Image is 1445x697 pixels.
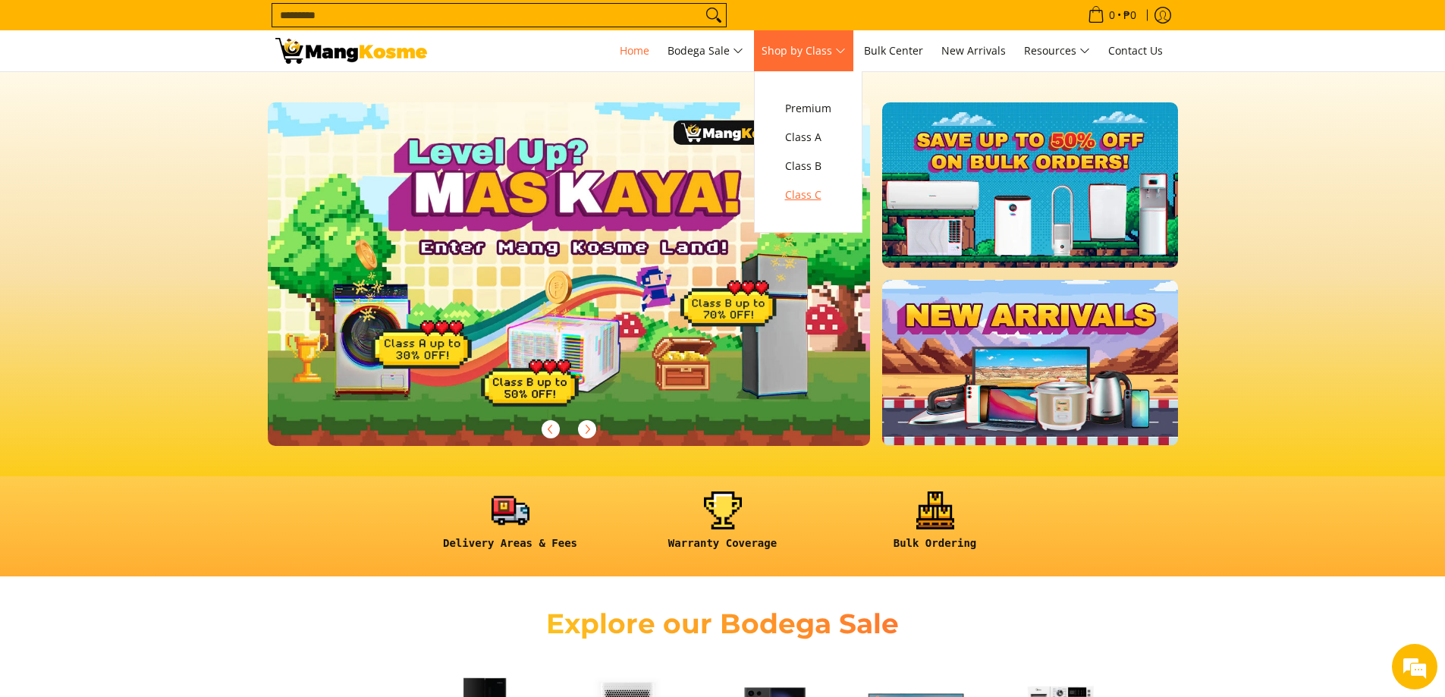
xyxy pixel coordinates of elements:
[1101,30,1170,71] a: Contact Us
[934,30,1013,71] a: New Arrivals
[1016,30,1098,71] a: Resources
[412,491,609,562] a: <h6><strong>Delivery Areas & Fees</strong></h6>
[442,30,1170,71] nav: Main Menu
[668,42,743,61] span: Bodega Sale
[570,413,604,446] button: Next
[1121,10,1139,20] span: ₱0
[754,30,853,71] a: Shop by Class
[275,38,427,64] img: Mang Kosme: Your Home Appliances Warehouse Sale Partner!
[268,102,871,446] img: Gaming desktop banner
[534,413,567,446] button: Previous
[785,99,831,118] span: Premium
[785,186,831,205] span: Class C
[503,607,943,641] h2: Explore our Bodega Sale
[79,85,255,105] div: Chat with us now
[620,43,649,58] span: Home
[1024,42,1090,61] span: Resources
[785,128,831,147] span: Class A
[762,42,846,61] span: Shop by Class
[941,43,1006,58] span: New Arrivals
[1083,7,1141,24] span: •
[777,94,839,123] a: Premium
[856,30,931,71] a: Bulk Center
[777,123,839,152] a: Class A
[660,30,751,71] a: Bodega Sale
[8,414,289,467] textarea: Type your message and hit 'Enter'
[1107,10,1117,20] span: 0
[777,152,839,181] a: Class B
[249,8,285,44] div: Minimize live chat window
[88,191,209,344] span: We're online!
[777,181,839,209] a: Class C
[864,43,923,58] span: Bulk Center
[612,30,657,71] a: Home
[1108,43,1163,58] span: Contact Us
[785,157,831,176] span: Class B
[837,491,1034,562] a: <h6><strong>Bulk Ordering</strong></h6>
[702,4,726,27] button: Search
[624,491,821,562] a: <h6><strong>Warranty Coverage</strong></h6>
